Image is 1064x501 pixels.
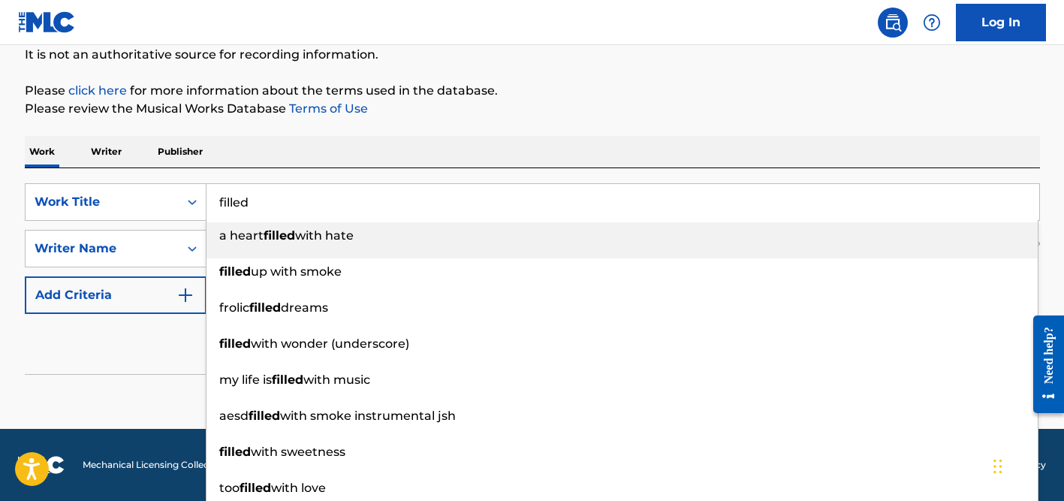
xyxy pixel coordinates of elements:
[249,300,281,315] strong: filled
[878,8,908,38] a: Public Search
[25,276,206,314] button: Add Criteria
[25,46,1040,64] p: It is not an authoritative source for recording information.
[303,373,370,387] span: with music
[295,228,354,243] span: with hate
[35,240,170,258] div: Writer Name
[251,337,409,351] span: with wonder (underscore)
[993,444,1002,489] div: Drag
[176,286,194,304] img: 9d2ae6d4665cec9f34b9.svg
[917,8,947,38] div: Help
[251,445,345,459] span: with sweetness
[25,100,1040,118] p: Please review the Musical Works Database
[219,481,240,495] span: too
[281,300,328,315] span: dreams
[219,300,249,315] span: frolic
[956,4,1046,41] a: Log In
[219,337,251,351] strong: filled
[280,409,456,423] span: with smoke instrumental jsh
[264,228,295,243] strong: filled
[286,101,368,116] a: Terms of Use
[884,14,902,32] img: search
[86,136,126,168] p: Writer
[219,409,249,423] span: aesd
[68,83,127,98] a: click here
[25,183,1040,374] form: Search Form
[153,136,207,168] p: Publisher
[249,409,280,423] strong: filled
[18,456,65,474] img: logo
[219,373,272,387] span: my life is
[251,264,342,279] span: up with smoke
[219,228,264,243] span: a heart
[83,458,257,472] span: Mechanical Licensing Collective © 2025
[989,429,1064,501] iframe: Chat Widget
[219,264,251,279] strong: filled
[219,445,251,459] strong: filled
[923,14,941,32] img: help
[18,11,76,33] img: MLC Logo
[1022,303,1064,424] iframe: Resource Center
[25,136,59,168] p: Work
[271,481,326,495] span: with love
[35,193,170,211] div: Work Title
[25,82,1040,100] p: Please for more information about the terms used in the database.
[272,373,303,387] strong: filled
[240,481,271,495] strong: filled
